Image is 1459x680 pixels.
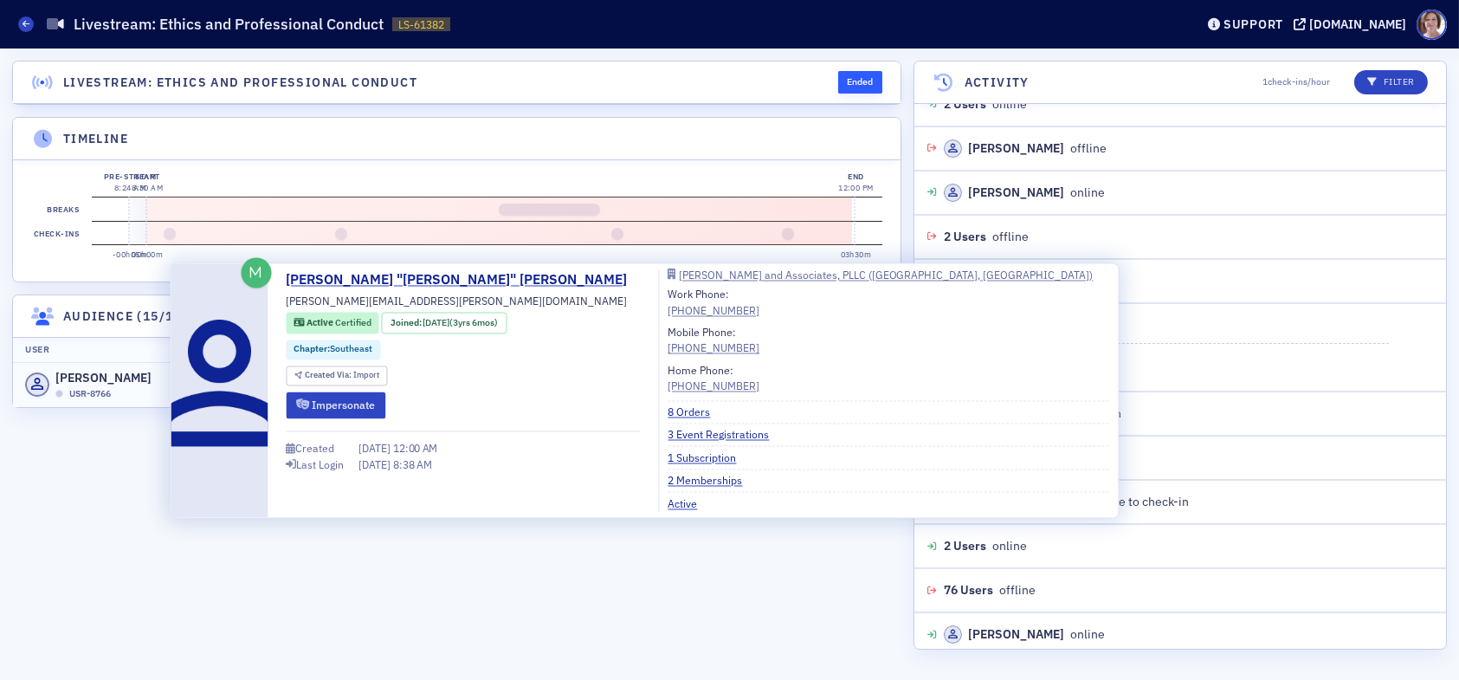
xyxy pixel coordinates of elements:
div: [DOMAIN_NAME] [1309,16,1406,32]
span: [PERSON_NAME][EMAIL_ADDRESS][PERSON_NAME][DOMAIN_NAME] [286,294,627,309]
a: Active [668,495,710,511]
label: Breaks [44,198,83,222]
a: [PHONE_NUMBER] [668,340,759,356]
a: [PERSON_NAME] and Associates, PLLC ([GEOGRAPHIC_DATA], [GEOGRAPHIC_DATA]) [668,270,1108,281]
span: 8:38 AM [393,457,431,471]
div: Start [132,171,163,183]
div: online [944,625,1105,644]
a: [PHONE_NUMBER] [668,302,759,318]
a: Chapter:Southeast [294,343,372,357]
div: (3yrs 6mos) [423,316,498,330]
h4: Activity [965,74,1030,92]
h4: Livestream: Ethics and Professional Conduct [63,74,417,92]
span: LS-61382 [398,17,444,32]
a: 3 Event Registrations [668,427,782,443]
p: Filter [1367,75,1415,89]
a: 2 Memberships [668,473,755,489]
div: Active: Active: Certified [286,313,378,334]
time: 00h00m [132,249,163,259]
span: Active [307,317,335,329]
span: Profile [1417,10,1447,40]
a: [PERSON_NAME] "[PERSON_NAME]" [PERSON_NAME] [286,270,639,291]
div: Import [305,371,379,380]
span: USR-8766 [69,387,111,401]
div: Joined: 2022-03-16 00:00:00 [382,313,507,334]
span: Chapter : [294,343,330,355]
div: offline [944,139,1107,158]
div: Support [1223,16,1283,32]
a: 8 Orders [668,405,723,420]
div: Ended [838,71,882,94]
h4: Audience (15/104 online) [63,308,251,326]
time: 8:30 AM [132,183,163,192]
span: Joined : [391,316,423,330]
div: [PERSON_NAME] [968,139,1064,158]
div: [PERSON_NAME] [968,625,1064,644]
div: Chapter: [286,340,380,359]
span: 2 Users [944,228,986,246]
span: 12:00 AM [393,442,437,456]
div: [PERSON_NAME] and Associates, PLLC ([GEOGRAPHIC_DATA], [GEOGRAPHIC_DATA]) [679,270,1094,280]
div: Created [295,444,334,454]
span: online [992,95,1027,113]
a: 1 Subscription [668,450,749,465]
div: Offline [55,390,63,398]
div: Home Phone: [668,362,759,394]
div: End [838,171,874,183]
time: 03h30m [841,249,872,259]
span: offline [999,581,1036,599]
span: [DATE] [423,316,449,328]
button: [DOMAIN_NAME] [1294,18,1412,30]
span: 1 check-ins/hour [1262,75,1330,89]
time: 12:00 PM [838,183,874,192]
th: User [13,337,269,363]
time: -00h05m [113,249,147,259]
div: Mobile Phone: [668,325,759,357]
span: [DATE] [358,442,393,456]
span: 2 Users [944,537,986,555]
h4: Timeline [63,130,128,148]
span: Certified [335,317,371,329]
span: 76 Users [944,581,993,599]
a: [PHONE_NUMBER] [668,379,759,394]
h1: Livestream: Ethics and Professional Conduct [74,14,384,35]
span: offline [992,228,1029,246]
div: Work Phone: [668,287,759,319]
span: 2 Users [944,95,986,113]
button: Filter [1354,70,1428,94]
span: [DATE] [358,457,393,471]
div: Created Via: Import [286,366,387,385]
div: Pre-stream [104,171,157,183]
span: [PERSON_NAME] [55,369,152,387]
div: Last Login [296,460,344,470]
button: Impersonate [286,392,385,418]
div: online [944,184,1105,202]
time: 8:24 AM [114,183,145,192]
a: Active Certified [294,316,371,330]
span: online [992,537,1027,555]
span: Created Via : [305,369,353,380]
label: Check-ins [30,222,82,246]
div: [PERSON_NAME] [968,184,1064,202]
